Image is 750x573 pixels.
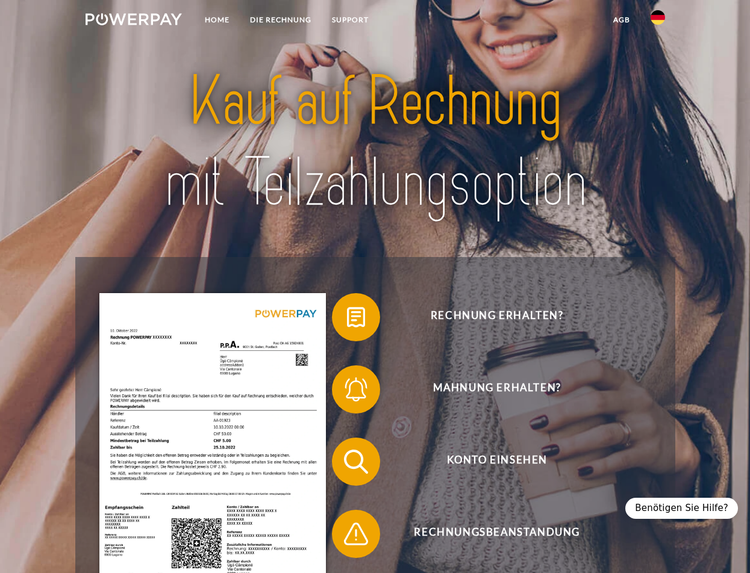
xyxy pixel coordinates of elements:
[651,10,665,25] img: de
[332,365,645,413] button: Mahnung erhalten?
[332,438,645,486] button: Konto einsehen
[603,9,640,31] a: agb
[195,9,240,31] a: Home
[349,438,645,486] span: Konto einsehen
[341,447,371,477] img: qb_search.svg
[341,374,371,404] img: qb_bell.svg
[349,365,645,413] span: Mahnung erhalten?
[341,519,371,549] img: qb_warning.svg
[341,302,371,332] img: qb_bill.svg
[349,510,645,558] span: Rechnungsbeanstandung
[349,293,645,341] span: Rechnung erhalten?
[86,13,183,25] img: logo-powerpay-white.svg
[114,57,637,228] img: title-powerpay_de.svg
[625,498,738,519] div: Benötigen Sie Hilfe?
[332,293,645,341] button: Rechnung erhalten?
[322,9,379,31] a: SUPPORT
[240,9,322,31] a: DIE RECHNUNG
[332,510,645,558] button: Rechnungsbeanstandung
